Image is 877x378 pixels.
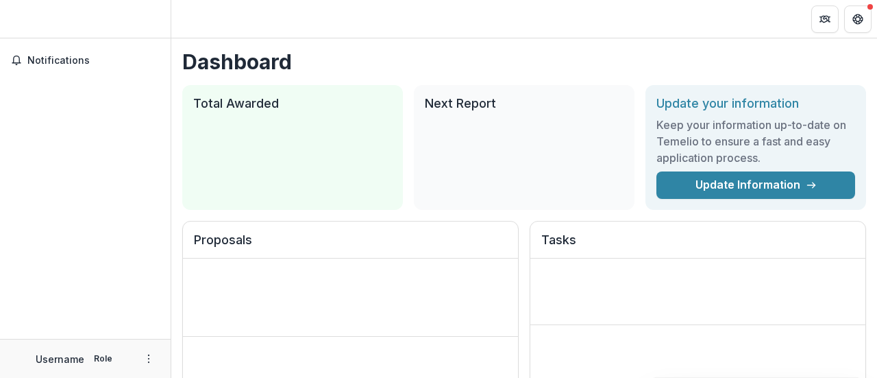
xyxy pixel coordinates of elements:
a: Update Information [656,172,855,199]
h3: Keep your information up-to-date on Temelio to ensure a fast and easy application process. [656,117,855,166]
h1: Dashboard [182,49,866,74]
h2: Tasks [541,233,854,259]
span: Notifications [27,55,160,67]
h2: Proposals [194,233,507,259]
p: Username [36,352,84,366]
h2: Total Awarded [193,96,392,111]
button: Get Help [844,5,872,33]
p: Role [90,353,116,365]
button: Partners [811,5,839,33]
h2: Next Report [425,96,623,111]
button: Notifications [5,49,165,71]
h2: Update your information [656,96,855,111]
button: More [140,351,157,367]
